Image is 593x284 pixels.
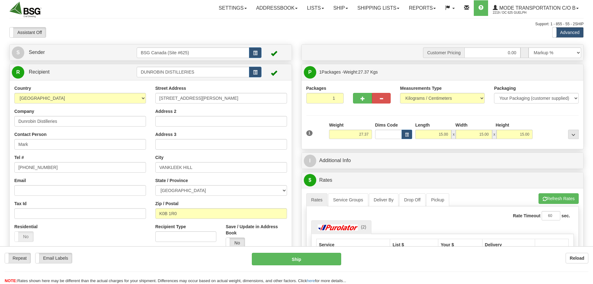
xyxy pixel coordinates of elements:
input: Enter a location [155,93,287,103]
a: P 1Packages -Weight:27.37 Kgs [304,66,581,79]
th: Service [316,239,390,251]
button: Reload [566,253,588,263]
span: 1 [306,130,313,136]
label: Packages [306,85,327,91]
label: Recipient Type [155,224,186,230]
span: NOTE: [5,278,17,283]
span: S [12,46,24,59]
span: $ [304,174,316,186]
span: I [304,155,316,167]
a: Deliver By [369,193,399,206]
a: IAdditional Info [304,154,581,167]
label: Weight [329,122,343,128]
label: Residential [14,224,38,230]
span: Packages - [319,66,378,78]
a: R Recipient [12,66,123,79]
label: Height [496,122,509,128]
img: logo2219.jpg [9,2,41,17]
a: Rates [306,193,328,206]
label: sec. [562,213,570,219]
a: Settings [214,0,252,16]
span: Kgs [370,70,378,75]
img: Purolator [316,224,360,231]
span: Recipient [29,69,49,75]
label: No [226,238,245,248]
a: here [307,278,315,283]
span: Sender [29,50,45,55]
label: Advanced [553,27,583,37]
label: Email [14,177,26,184]
th: Delivery [482,239,535,251]
label: Tax Id [14,200,26,207]
label: Zip / Postal [155,200,179,207]
label: Assistant Off [10,27,46,37]
a: Lists [302,0,328,16]
button: Ship [252,253,341,265]
iframe: chat widget [579,110,592,174]
span: Customer Pricing [423,47,464,58]
input: Sender Id [137,47,249,58]
label: City [155,154,163,161]
a: Reports [404,0,440,16]
label: No [15,232,33,242]
label: Contact Person [14,131,46,137]
span: 27.37 [358,70,369,75]
label: Dims Code [375,122,398,128]
a: Addressbook [252,0,303,16]
label: Length [415,122,430,128]
span: 1 [319,70,322,75]
label: Packaging [494,85,516,91]
span: Mode Transportation c/o B [498,5,576,11]
span: Weight: [343,70,378,75]
a: Mode Transportation c/o B 2219 / DC 625 Guelph [488,0,583,16]
button: Refresh Rates [539,193,579,204]
th: Your $ [438,239,482,251]
label: Width [455,122,468,128]
label: Save / Update in Address Book [226,224,287,236]
label: State / Province [155,177,188,184]
div: ... [568,130,579,139]
label: Street Address [155,85,186,91]
label: Repeat [5,253,31,263]
b: Reload [570,256,584,261]
span: R [12,66,24,79]
a: Drop Off [399,193,426,206]
label: Country [14,85,31,91]
a: Pickup [426,193,449,206]
a: Ship [329,0,353,16]
th: List $ [390,239,438,251]
label: Measurements Type [400,85,442,91]
span: x [492,130,497,139]
label: Address 2 [155,108,176,114]
label: Address 3 [155,131,176,137]
label: Tel # [14,154,24,161]
span: x [451,130,456,139]
a: Service Groups [328,193,368,206]
a: Shipping lists [353,0,404,16]
label: Email Labels [35,253,72,263]
label: Rate Timeout [513,213,540,219]
label: Company [14,108,34,114]
input: Recipient Id [137,67,249,77]
span: 2219 / DC 625 Guelph [493,10,539,16]
a: $Rates [304,174,581,187]
span: (2) [361,224,366,229]
div: Support: 1 - 855 - 55 - 2SHIP [9,22,584,27]
span: P [304,66,316,79]
a: S Sender [12,46,137,59]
